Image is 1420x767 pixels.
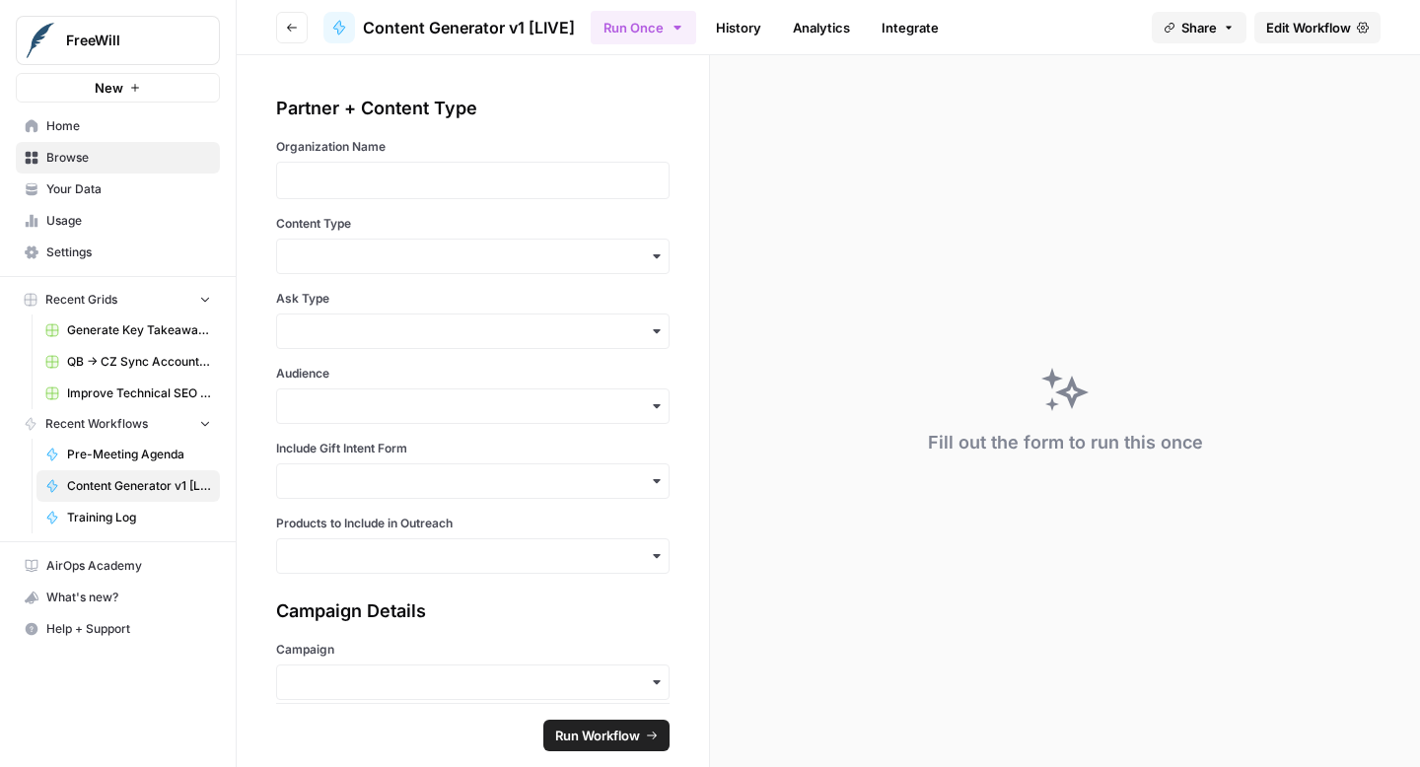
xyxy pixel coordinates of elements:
button: Share [1152,12,1246,43]
span: AirOps Academy [46,557,211,575]
a: History [704,12,773,43]
a: Settings [16,237,220,268]
label: Ask Type [276,290,670,308]
span: Content Generator v1 [LIVE] [363,16,575,39]
span: Share [1181,18,1217,37]
button: Run Once [591,11,696,44]
button: Recent Workflows [16,409,220,439]
a: Improve Technical SEO for Page [36,378,220,409]
span: Help + Support [46,620,211,638]
label: Include Gift Intent Form [276,440,670,457]
a: Training Log [36,502,220,533]
span: Home [46,117,211,135]
a: QB -> CZ Sync Account Matching [36,346,220,378]
span: Browse [46,149,211,167]
span: Settings [46,244,211,261]
span: Improve Technical SEO for Page [67,384,211,402]
a: Usage [16,205,220,237]
a: Browse [16,142,220,174]
span: Edit Workflow [1266,18,1351,37]
span: Recent Workflows [45,415,148,433]
label: Organization Name [276,138,670,156]
a: Content Generator v1 [LIVE] [36,470,220,502]
a: Content Generator v1 [LIVE] [323,12,575,43]
a: Pre-Meeting Agenda [36,439,220,470]
a: Analytics [781,12,862,43]
span: New [95,78,123,98]
span: QB -> CZ Sync Account Matching [67,353,211,371]
button: Recent Grids [16,285,220,314]
div: Partner + Content Type [276,95,670,122]
button: What's new? [16,582,220,613]
button: Run Workflow [543,720,670,751]
button: Help + Support [16,613,220,645]
span: Recent Grids [45,291,117,309]
span: FreeWill [66,31,185,50]
label: Audience [276,365,670,383]
span: Usage [46,212,211,230]
a: AirOps Academy [16,550,220,582]
label: Campaign [276,641,670,659]
div: Fill out the form to run this once [928,429,1203,456]
span: Content Generator v1 [LIVE] [67,477,211,495]
span: Run Workflow [555,726,640,745]
img: FreeWill Logo [23,23,58,58]
a: Generate Key Takeaways from Webinar Transcripts [36,314,220,346]
span: Your Data [46,180,211,198]
a: Your Data [16,174,220,205]
a: Integrate [870,12,951,43]
div: What's new? [17,583,219,612]
button: Workspace: FreeWill [16,16,220,65]
span: Training Log [67,509,211,526]
a: Home [16,110,220,142]
button: New [16,73,220,103]
span: Pre-Meeting Agenda [67,446,211,463]
label: Content Type [276,215,670,233]
div: Campaign Details [276,597,670,625]
a: Edit Workflow [1254,12,1381,43]
label: Products to Include in Outreach [276,515,670,532]
span: Generate Key Takeaways from Webinar Transcripts [67,321,211,339]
